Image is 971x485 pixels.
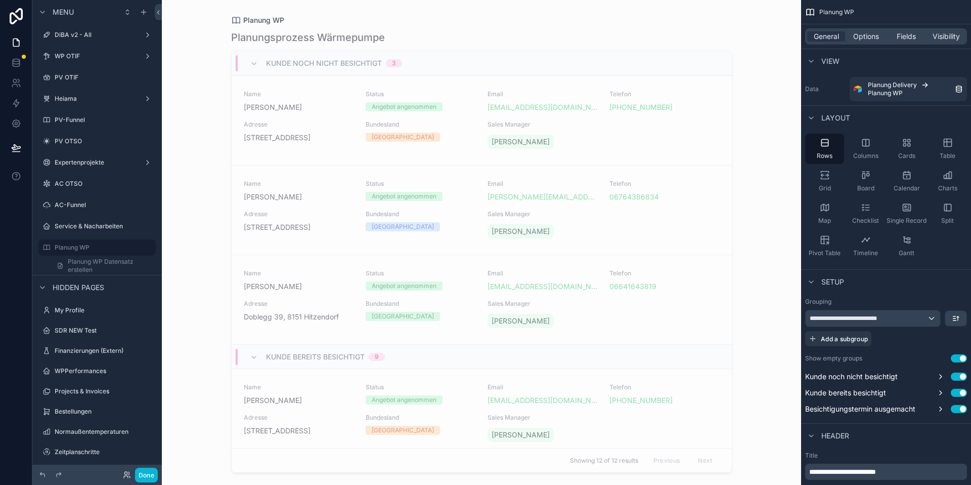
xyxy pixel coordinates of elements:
[850,77,967,101] a: Planung DeliveryPlanung WP
[38,363,156,379] a: WPPerformances
[55,137,154,145] label: PV OTSO
[55,180,154,188] label: AC OTSO
[38,343,156,359] a: Finanzierungen (Extern)
[38,176,156,192] a: AC OTSO
[38,69,156,86] a: PV OTIF
[846,166,885,196] button: Board
[854,85,862,93] img: Airtable Logo
[38,403,156,420] a: Bestellungen
[38,322,156,339] a: SDR NEW Test
[55,408,154,416] label: Bestellungen
[38,383,156,399] a: Projects & Invoices
[38,154,156,171] a: Expertenprojekte
[933,31,960,42] span: Visibility
[821,335,868,343] span: Add a subgroup
[819,8,854,16] span: Planung WP
[887,134,926,164] button: Cards
[887,166,926,196] button: Calendar
[853,249,878,257] span: Timeline
[941,217,954,225] span: Split
[805,331,871,346] button: Add a subgroup
[55,387,154,395] label: Projects & Invoices
[55,95,140,103] label: Heiama
[805,372,898,382] span: Kunde noch nicht besichtigt
[55,367,154,375] label: WPPerformances
[805,134,844,164] button: Rows
[53,7,74,17] span: Menu
[55,52,140,60] label: WP OTIF
[897,31,916,42] span: Fields
[55,116,154,124] label: PV-Funnel
[818,217,831,225] span: Map
[894,184,920,192] span: Calendar
[938,184,957,192] span: Charts
[857,184,874,192] span: Board
[817,152,832,160] span: Rows
[55,201,154,209] label: AC-Funnel
[55,244,150,252] label: Planung WP
[68,258,150,274] span: Planung WP Datensatz erstellen
[853,152,878,160] span: Columns
[887,217,926,225] span: Single Record
[135,468,158,482] button: Done
[805,198,844,229] button: Map
[38,444,156,460] a: Zeitplanschritte
[814,31,839,42] span: General
[55,448,154,456] label: Zeitplanschritte
[38,218,156,234] a: Service & Nacharbeiten
[805,298,831,306] label: Grouping
[805,231,844,261] button: Pivot Table
[805,85,846,93] label: Data
[805,464,967,480] div: scrollable content
[55,428,154,436] label: Normaußentemperaturen
[38,112,156,128] a: PV-Funnel
[899,249,914,257] span: Gantt
[819,184,831,192] span: Grid
[38,302,156,318] a: My Profile
[846,198,885,229] button: Checklist
[821,113,850,123] span: Layout
[898,152,915,160] span: Cards
[805,166,844,196] button: Grid
[55,31,140,39] label: DiBA v2 - All
[928,134,967,164] button: Table
[38,239,156,256] a: Planung WP
[846,134,885,164] button: Columns
[805,452,967,460] label: Title
[887,231,926,261] button: Gantt
[821,56,840,66] span: View
[928,166,967,196] button: Charts
[51,258,156,274] a: Planung WP Datensatz erstellen
[853,31,879,42] span: Options
[805,354,862,362] label: Show empty groups
[805,404,915,414] span: Besichtigungstermin ausgemacht
[940,152,955,160] span: Table
[887,198,926,229] button: Single Record
[55,73,154,82] label: PV OTIF
[55,327,154,335] label: SDR NEW Test
[38,27,156,43] a: DiBA v2 - All
[38,48,156,64] a: WP OTIF
[821,277,844,287] span: Setup
[55,222,154,230] label: Service & Nacharbeiten
[55,158,140,167] label: Expertenprojekte
[38,197,156,213] a: AC-Funnel
[55,306,154,314] label: My Profile
[805,388,886,398] span: Kunde bereits besichtigt
[55,347,154,355] label: Finanzierungen (Extern)
[868,89,903,97] span: Planung WP
[38,133,156,149] a: PV OTSO
[852,217,879,225] span: Checklist
[809,249,841,257] span: Pivot Table
[846,231,885,261] button: Timeline
[38,424,156,440] a: Normaußentemperaturen
[821,431,849,441] span: Header
[53,282,104,293] span: Hidden pages
[38,91,156,107] a: Heiama
[868,81,917,89] span: Planung Delivery
[928,198,967,229] button: Split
